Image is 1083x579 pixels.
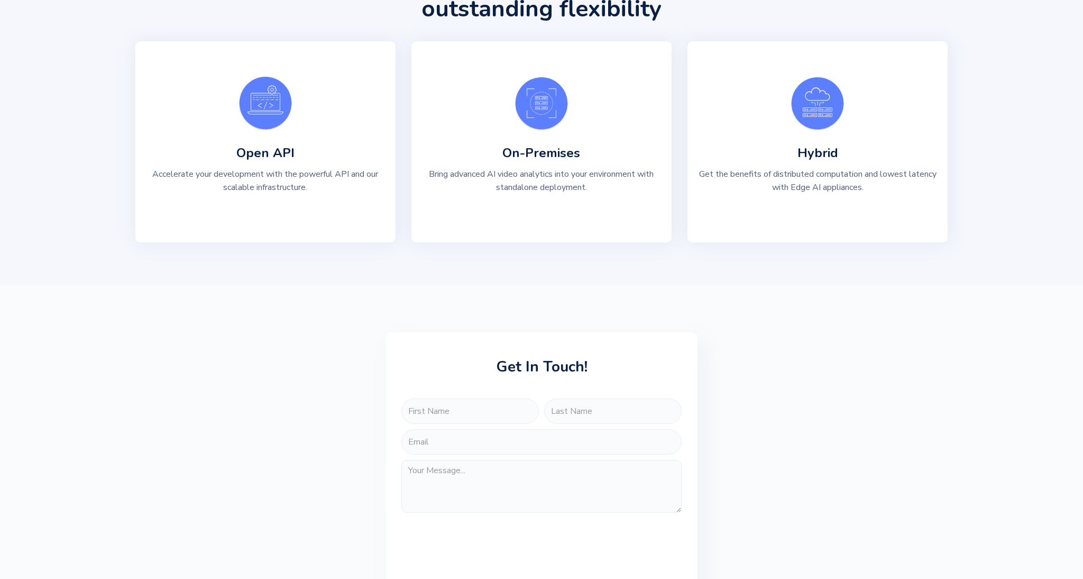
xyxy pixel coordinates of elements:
[544,399,682,424] input: Last Name
[401,429,682,455] input: Email
[515,77,568,130] img: On-Prem deployment icon
[146,168,385,194] p: Accelerate your development with the powerful API and our scalable infrastructure.
[236,146,295,160] h3: Open API
[698,168,937,194] p: Get the benefits of distributed computation and lowest latency with Edge AI appliances.
[791,77,844,130] img: hybrid deployment icon
[422,168,661,194] p: Bring advanced AI video analytics into your environment with standalone deployment.
[401,359,682,386] h4: Get in touch!
[401,399,539,424] input: First Name
[502,146,580,160] h3: On-Premises
[239,77,292,130] img: Traces API icon
[797,146,838,160] h3: Hybrid
[401,517,562,558] iframe: reCAPTCHA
